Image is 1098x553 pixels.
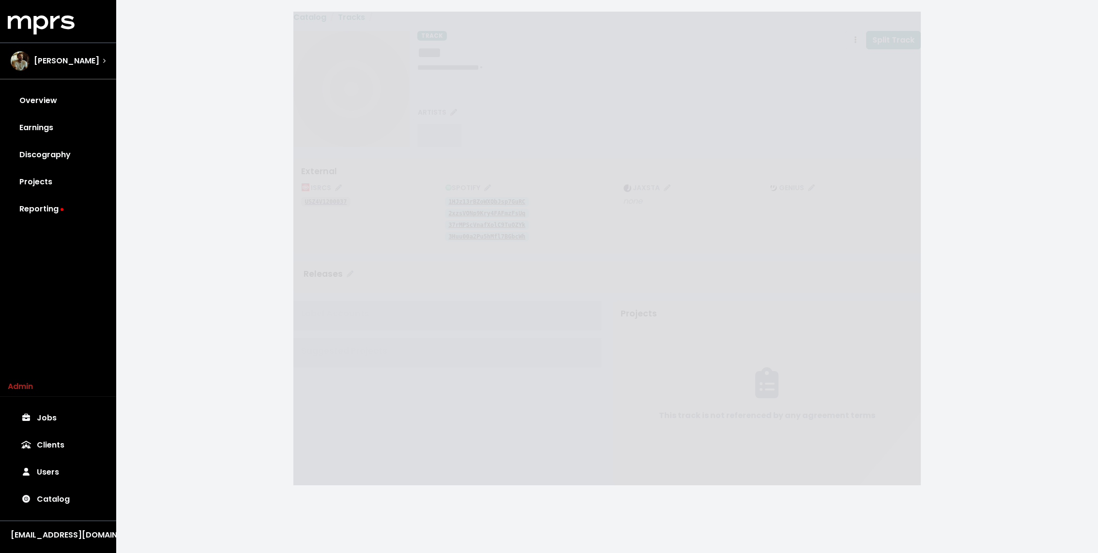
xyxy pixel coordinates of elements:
a: Users [8,459,108,486]
a: Catalog [8,486,108,513]
img: The selected account / producer [11,51,30,71]
a: Reporting [8,195,108,223]
a: Clients [8,432,108,459]
a: mprs logo [8,19,75,30]
a: Earnings [8,114,108,141]
button: [EMAIL_ADDRESS][DOMAIN_NAME] [8,529,108,541]
div: [EMAIL_ADDRESS][DOMAIN_NAME] [11,529,106,541]
span: [PERSON_NAME] [34,55,99,67]
a: Overview [8,87,108,114]
a: Discography [8,141,108,168]
a: Jobs [8,404,108,432]
a: Projects [8,168,108,195]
